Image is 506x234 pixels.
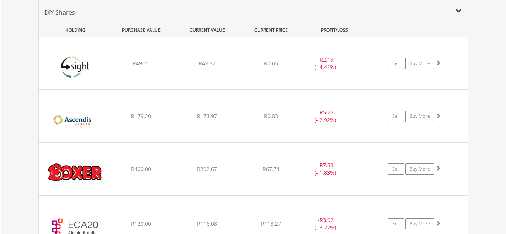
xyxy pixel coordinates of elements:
div: HOLDING [39,23,108,37]
span: R7.33 [319,162,333,169]
span: R400.00 [131,165,151,172]
div: - (- 1.83%) [297,162,354,177]
span: R67.74 [263,165,280,172]
img: EQU.ZA.4SI.png [43,47,107,88]
span: DIY Shares [44,8,75,17]
div: - (- 4.41%) [297,56,354,71]
a: Sell [388,58,404,69]
span: R0.83 [264,112,278,120]
img: EQU.ZA.ASC.png [43,100,107,140]
span: R116.08 [197,220,217,227]
span: R0.65 [264,60,278,67]
a: Buy More [405,163,434,175]
span: R113.27 [261,220,281,227]
div: - (- 2.92%) [297,109,354,124]
span: R47.52 [199,60,216,67]
div: - (- 3.27%) [297,216,354,231]
a: Buy More [405,111,434,122]
img: EQU.ZA.BOX.png [43,152,107,193]
span: R173.97 [197,112,217,120]
div: PURCHASE VALUE [109,23,174,37]
a: Buy More [405,218,434,229]
span: R49.71 [133,60,150,67]
a: Buy More [405,58,434,69]
a: Sell [388,218,404,229]
a: Sell [388,163,404,175]
span: R179.20 [131,112,151,120]
div: CURRENT PRICE [241,23,301,37]
span: R2.19 [319,56,333,63]
a: Sell [388,111,404,122]
span: R120.00 [131,220,151,227]
div: CURRENT VALUE [175,23,240,37]
span: R392.67 [197,165,217,172]
span: R5.23 [319,109,333,116]
div: PROFIT/LOSS [303,23,367,37]
span: R3.92 [319,216,333,223]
